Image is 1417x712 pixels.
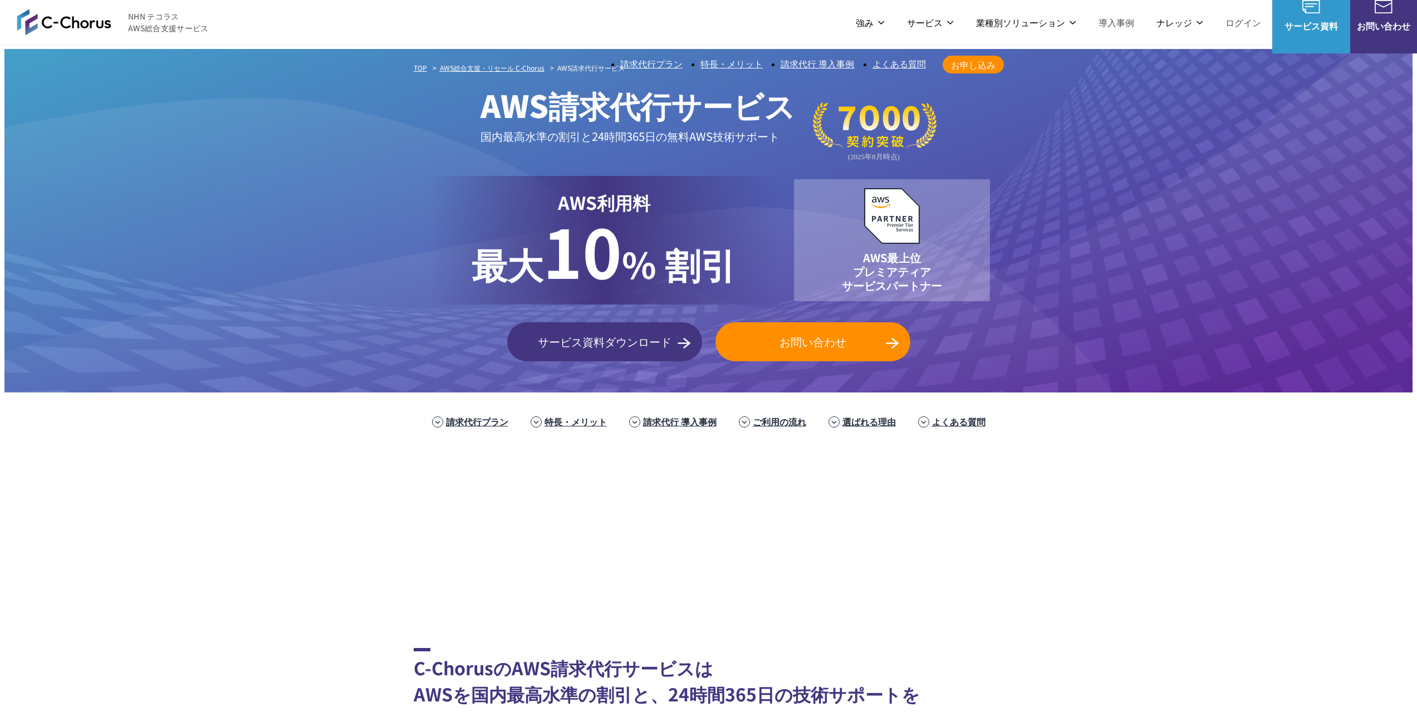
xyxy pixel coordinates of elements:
span: NHN テコラス AWS総合支援サービス [128,11,209,34]
img: フジモトHD [303,459,393,503]
p: 国内最高水準の割引と 24時間365日の無料AWS技術サポート [480,127,795,145]
img: 一橋大学 [860,514,949,559]
img: まぐまぐ [905,459,994,503]
a: サービス資料ダウンロード [507,322,702,361]
span: お問い合わせ [1350,19,1417,33]
a: 特長・メリット [700,60,763,69]
img: 日本財団 [560,514,649,559]
span: AWS請求代行サービス [480,82,795,127]
img: ヤマサ醤油 [504,459,593,503]
img: 国境なき医師団 [459,514,548,559]
a: 請求代行プラン [446,415,508,429]
span: サービス資料 [1272,19,1350,33]
p: 強み [856,16,885,30]
img: 住友生命保険相互 [203,459,292,503]
img: AWSプレミアティアサービスパートナー [864,188,920,244]
a: よくある質問 [932,415,985,429]
a: AWS総合支援サービス C-Chorus NHN テコラスAWS総合支援サービス [17,9,209,36]
a: ご利用の流れ [753,415,806,429]
p: AWS利用料 [472,189,736,217]
span: 最大 [472,238,543,289]
img: テレビ東京 [58,514,148,559]
a: 請求代行 導入事例 [781,60,854,69]
a: お申し込み [943,56,1004,73]
img: 早稲田大学 [760,514,849,559]
p: サービス [907,16,954,30]
img: エイチーム [259,514,348,559]
img: 芝浦工業大学 [1261,514,1350,559]
img: エアトリ [404,459,493,503]
img: 東京書籍 [604,459,693,503]
p: AWS最上位 プレミアティア サービスパートナー [842,251,942,292]
a: よくある質問 [872,60,926,69]
img: 佐賀大学 [1161,514,1250,559]
img: マーベラス [1306,459,1395,503]
img: 大阪工業大学 [960,514,1050,559]
img: オリックス・レンテック [1105,459,1194,503]
a: 導入事例 [1099,16,1134,30]
img: 慶應義塾 [660,514,749,559]
p: % 割引 [472,217,736,291]
img: ミズノ [103,459,192,503]
span: お申し込み [943,58,1004,72]
a: お問い合わせ [715,322,910,361]
span: 10 [543,202,622,298]
span: お問い合わせ [715,333,910,350]
a: AWS総合支援・リセール C-Chorus [440,63,545,72]
span: AWS請求代行サービス [557,63,625,72]
a: 請求代行 導入事例 [643,415,717,429]
img: オルトプラス [1205,459,1295,503]
a: 請求代行プラン [620,60,683,69]
img: AWS総合支援サービス C-Chorus [17,9,111,36]
a: 選ばれる理由 [842,415,896,429]
img: 契約件数 [813,95,937,169]
img: クリスピー・クリーム・ドーナツ [704,459,793,503]
img: ファンコミュニケーションズ [159,514,248,559]
img: クリーク・アンド・リバー [359,514,448,559]
img: 共同通信デジタル [805,459,894,503]
span: サービス資料ダウンロード [507,333,702,350]
a: TOP [414,63,427,72]
img: 香川大学 [1061,514,1150,559]
a: 特長・メリット [545,415,607,429]
p: ナレッジ [1156,16,1203,30]
a: ログイン [1225,16,1261,30]
img: ラクサス・テクノロジーズ [1005,459,1094,503]
p: 業種別ソリューション [976,16,1076,30]
img: 三菱地所 [3,459,92,503]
